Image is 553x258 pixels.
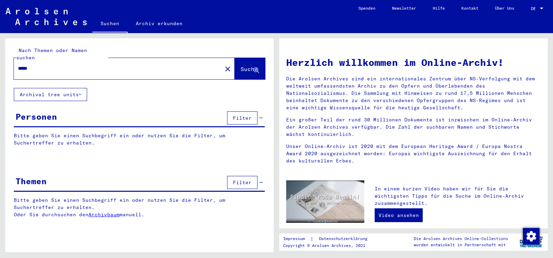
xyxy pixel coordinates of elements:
div: | [283,235,376,242]
p: Ein großer Teil der rund 30 Millionen Dokumente ist inzwischen im Online-Archiv der Arolsen Archi... [286,116,541,138]
a: Video ansehen [375,208,423,222]
a: Datenschutzerklärung [313,235,376,242]
button: Suche [235,58,265,79]
p: Die Arolsen Archives sind ein internationales Zentrum über NS-Verfolgung mit dem weltweit umfasse... [286,75,541,111]
img: Zustimmung ändern [523,228,540,245]
span: Suche [241,66,258,72]
p: Bitte geben Sie einen Suchbegriff ein oder nutzen Sie die Filter, um Suchertreffer zu erhalten. O... [14,197,265,218]
div: Personen [16,110,57,123]
h1: Herzlich willkommen im Online-Archiv! [286,55,541,70]
button: Filter [227,111,257,125]
img: video.jpg [286,180,364,223]
p: Bitte geben Sie einen Suchbegriff ein oder nutzen Sie die Filter, um Suchertreffer zu erhalten. [14,132,265,147]
button: Filter [227,176,257,189]
button: Archival tree units [14,88,87,101]
span: Filter [233,115,252,121]
p: wurden entwickelt in Partnerschaft mit [414,242,508,248]
a: Impressum [283,235,310,242]
p: In einem kurzen Video haben wir für Sie die wichtigsten Tipps für die Suche im Online-Archiv zusa... [375,185,541,207]
a: Archiv erkunden [128,15,191,32]
a: Suchen [92,15,128,33]
a: Archivbaum [88,211,120,218]
mat-icon: close [224,65,232,73]
img: yv_logo.png [518,233,544,250]
p: Die Arolsen Archives Online-Collections [414,236,508,242]
span: DE [531,6,538,11]
div: Themen [16,175,47,187]
p: Copyright © Arolsen Archives, 2021 [283,242,376,249]
p: Unser Online-Archiv ist 2020 mit dem European Heritage Award / Europa Nostra Award 2020 ausgezeic... [286,143,541,165]
span: Filter [233,179,252,186]
img: Arolsen_neg.svg [6,8,87,25]
button: Clear [221,62,235,76]
mat-label: Nach Themen oder Namen suchen [16,47,87,61]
